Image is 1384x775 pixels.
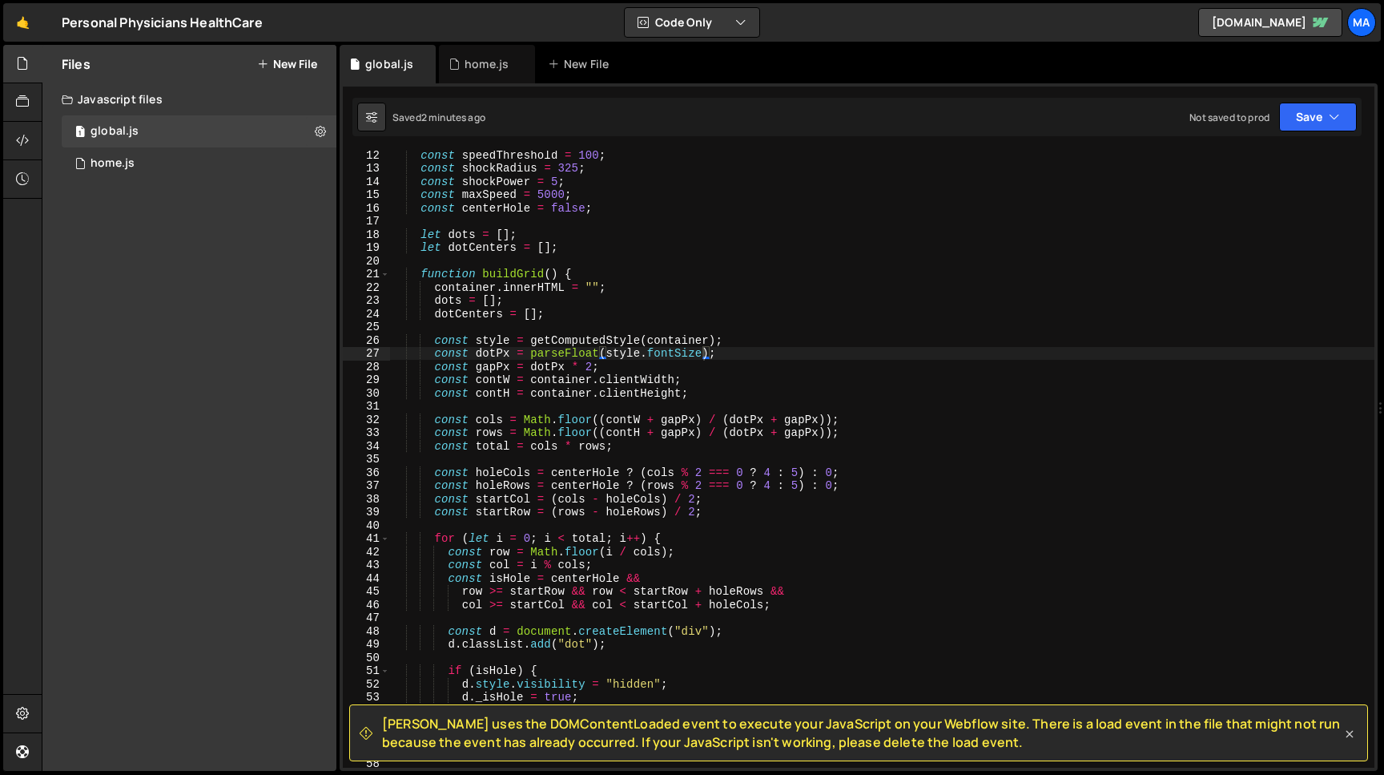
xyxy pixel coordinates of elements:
[343,757,390,771] div: 58
[62,115,336,147] div: 17171/47430.js
[75,127,85,139] span: 1
[343,678,390,692] div: 52
[343,241,390,255] div: 19
[343,744,390,757] div: 57
[1279,103,1357,131] button: Save
[343,202,390,216] div: 16
[343,426,390,440] div: 33
[42,83,336,115] div: Javascript files
[62,147,336,180] div: 17171/47431.js
[343,361,390,374] div: 28
[343,731,390,745] div: 56
[343,387,390,401] div: 30
[343,479,390,493] div: 37
[343,281,390,295] div: 22
[343,294,390,308] div: 23
[1198,8,1342,37] a: [DOMAIN_NAME]
[343,228,390,242] div: 18
[343,704,390,718] div: 54
[91,156,135,171] div: home.js
[343,559,390,572] div: 43
[625,8,759,37] button: Code Only
[62,13,263,32] div: Personal Physicians HealthCare
[343,268,390,281] div: 21
[343,599,390,612] div: 46
[343,519,390,533] div: 40
[343,493,390,507] div: 38
[343,506,390,519] div: 39
[343,162,390,176] div: 13
[91,124,139,139] div: global.js
[343,453,390,466] div: 35
[343,612,390,625] div: 47
[343,176,390,189] div: 14
[343,308,390,321] div: 24
[343,255,390,268] div: 20
[257,58,317,71] button: New File
[343,532,390,546] div: 41
[343,149,390,163] div: 12
[343,414,390,427] div: 32
[62,55,91,73] h2: Files
[421,111,485,124] div: 2 minutes ago
[343,334,390,348] div: 26
[343,347,390,361] div: 27
[343,400,390,414] div: 31
[3,3,42,42] a: 🤙
[343,691,390,704] div: 53
[343,585,390,599] div: 45
[343,717,390,731] div: 55
[465,56,509,72] div: home.js
[343,188,390,202] div: 15
[343,546,390,559] div: 42
[343,652,390,665] div: 50
[343,664,390,678] div: 51
[343,638,390,652] div: 49
[392,111,485,124] div: Saved
[343,373,390,387] div: 29
[343,466,390,480] div: 36
[343,572,390,586] div: 44
[365,56,413,72] div: global.js
[343,215,390,228] div: 17
[343,321,390,334] div: 25
[343,625,390,639] div: 48
[382,715,1342,751] span: [PERSON_NAME] uses the DOMContentLoaded event to execute your JavaScript on your Webflow site. Th...
[1347,8,1376,37] a: Ma
[1189,111,1269,124] div: Not saved to prod
[548,56,615,72] div: New File
[343,440,390,454] div: 34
